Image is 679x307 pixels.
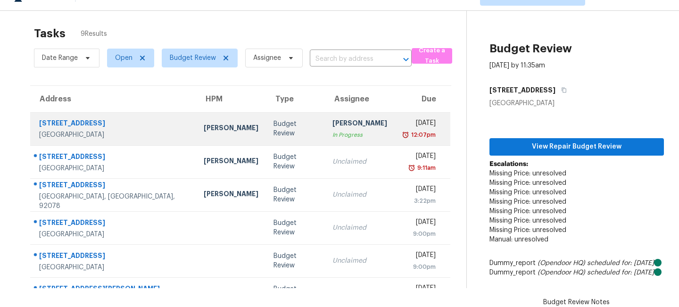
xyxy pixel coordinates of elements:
i: scheduled for: [DATE] [587,260,654,266]
div: Budget Review [273,119,317,138]
div: [PERSON_NAME] [204,288,258,300]
div: [STREET_ADDRESS] [39,118,189,130]
span: View Repair Budget Review [497,141,656,153]
div: [GEOGRAPHIC_DATA] [39,130,189,140]
div: Budget Review [273,284,317,303]
div: Budget Review [273,251,317,270]
div: [STREET_ADDRESS] [39,218,189,230]
button: View Repair Budget Review [489,138,664,156]
div: In Progress [332,130,387,140]
div: 12:07pm [409,130,436,140]
div: [DATE] [402,184,436,196]
div: [GEOGRAPHIC_DATA] [489,99,664,108]
b: Escalations: [489,161,528,167]
div: [DATE] [402,250,436,262]
div: [DATE] [402,151,436,163]
div: [STREET_ADDRESS][PERSON_NAME] [39,284,189,296]
div: 9:00pm [402,229,436,239]
div: [PERSON_NAME] [204,189,258,201]
div: Unclaimed [332,223,387,232]
span: Missing Price: unresolved [489,217,566,224]
span: Missing Price: unresolved [489,208,566,215]
span: Open [115,53,132,63]
input: Search by address [310,52,385,66]
span: Budget Review [170,53,216,63]
span: Date Range [42,53,78,63]
div: Unclaimed [332,157,387,166]
div: [STREET_ADDRESS] [39,180,189,192]
div: [DATE] [402,118,436,130]
img: Overdue Alarm Icon [408,163,415,173]
div: [GEOGRAPHIC_DATA] [39,230,189,239]
div: [PERSON_NAME] [204,156,258,168]
button: Open [399,53,413,66]
span: Missing Price: unresolved [489,199,566,205]
th: Type [266,86,325,112]
h2: Tasks [34,29,66,38]
div: 9:11am [415,163,436,173]
div: [DATE] [402,217,436,229]
div: [STREET_ADDRESS] [39,152,189,164]
th: Assignee [325,86,395,112]
div: [DATE] by 11:35am [489,61,545,70]
th: Due [395,86,450,112]
div: 9:00pm [402,262,436,272]
span: Create a Task [416,45,447,67]
div: [GEOGRAPHIC_DATA], [GEOGRAPHIC_DATA], 92078 [39,192,189,211]
div: [GEOGRAPHIC_DATA] [39,263,189,272]
h5: [STREET_ADDRESS] [489,85,555,95]
span: Assignee [253,53,281,63]
span: Manual: unresolved [489,236,548,243]
i: (Opendoor HQ) [538,269,585,276]
span: 9 Results [81,29,107,39]
div: [GEOGRAPHIC_DATA] [39,164,189,173]
span: Missing Price: unresolved [489,189,566,196]
div: Budget Review [273,152,317,171]
div: [DATE] [402,283,436,295]
span: Missing Price: unresolved [489,180,566,186]
img: Overdue Alarm Icon [402,130,409,140]
div: Budget Review [273,218,317,237]
div: Unclaimed [332,256,387,266]
div: [STREET_ADDRESS] [39,251,189,263]
span: Missing Price: unresolved [489,227,566,233]
div: Dummy_report [489,268,664,277]
i: (Opendoor HQ) [538,260,585,266]
th: Address [30,86,196,112]
span: Missing Price: unresolved [489,170,566,177]
button: Copy Address [555,82,568,99]
div: Budget Review [273,185,317,204]
h2: Budget Review [489,44,572,53]
div: Dummy_report [489,258,664,268]
th: HPM [196,86,266,112]
div: [PERSON_NAME] [332,118,387,130]
div: 3:22pm [402,196,436,206]
div: Unclaimed [332,190,387,199]
div: [PERSON_NAME] [204,123,258,135]
i: scheduled for: [DATE] [587,269,654,276]
button: Create a Task [412,48,452,64]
